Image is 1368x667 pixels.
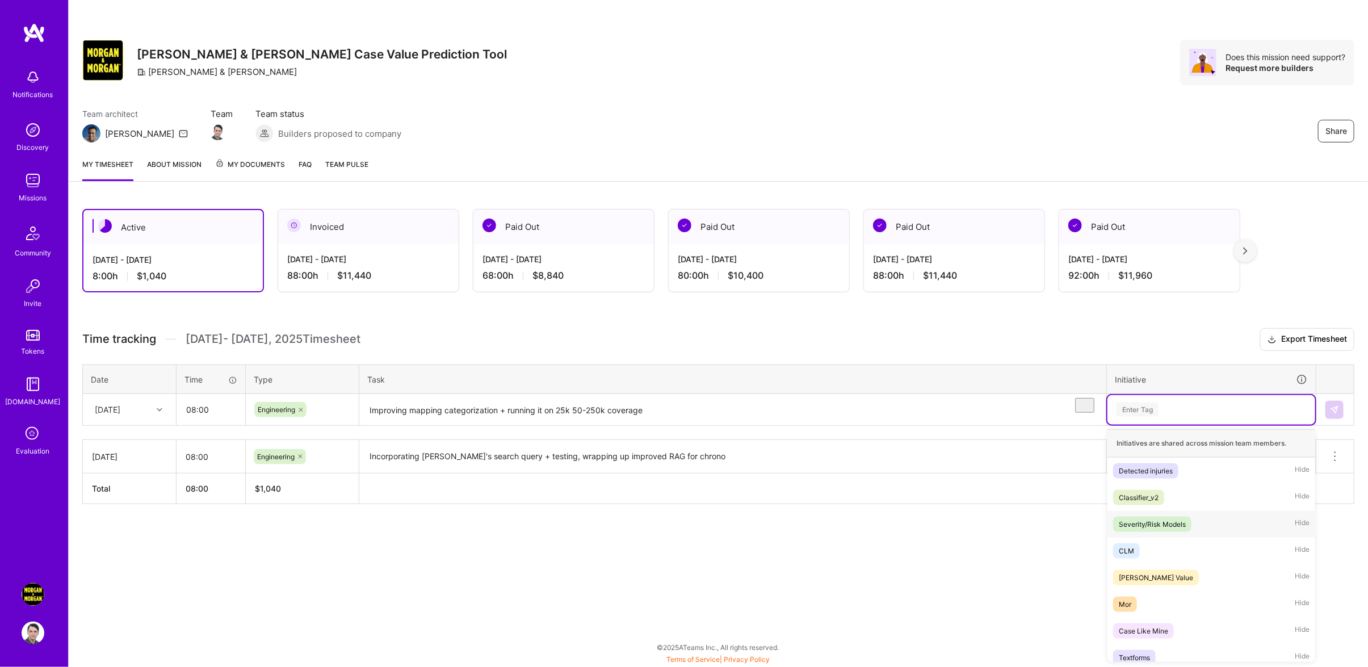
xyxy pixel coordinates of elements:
[177,473,246,504] th: 08:00
[83,210,263,245] div: Active
[1226,62,1345,73] div: Request more builders
[864,209,1044,244] div: Paid Out
[22,169,44,192] img: teamwork
[19,583,47,606] a: Morgan & Morgan Case Value Prediction Tool
[1119,492,1159,504] div: Classifier_v2
[95,404,120,416] div: [DATE]
[137,47,507,61] h3: [PERSON_NAME] & [PERSON_NAME] Case Value Prediction Tool
[359,364,1107,394] th: Task
[255,124,274,142] img: Builders proposed to company
[82,332,156,346] span: Time tracking
[360,441,1105,472] textarea: Incorporating [PERSON_NAME]'s search query + testing, wrapping up improved RAG for chrono
[1260,328,1354,351] button: Export Timesheet
[325,158,368,181] a: Team Pulse
[15,247,51,259] div: Community
[360,395,1105,425] textarea: To enrich screen reader interactions, please activate Accessibility in Grammarly extension settings
[1295,623,1310,639] span: Hide
[246,364,359,394] th: Type
[1119,465,1173,477] div: Detected injuries
[473,209,654,244] div: Paid Out
[19,192,47,204] div: Missions
[873,270,1035,282] div: 88:00 h
[1295,650,1310,665] span: Hide
[215,158,285,181] a: My Documents
[24,297,42,309] div: Invite
[678,253,840,265] div: [DATE] - [DATE]
[93,270,254,282] div: 8:00 h
[258,405,295,414] span: Engineering
[82,158,133,181] a: My timesheet
[22,423,44,445] i: icon SelectionTeam
[1068,219,1082,232] img: Paid Out
[92,451,167,463] div: [DATE]
[13,89,53,100] div: Notifications
[1268,334,1277,346] i: icon Download
[1068,270,1231,282] div: 92:00 h
[1119,518,1186,530] div: Severity/Risk Models
[105,128,174,140] div: [PERSON_NAME]
[22,275,44,297] img: Invite
[137,270,166,282] span: $1,040
[211,122,225,141] a: Team Member Avatar
[1119,545,1134,557] div: CLM
[1119,625,1168,637] div: Case Like Mine
[177,442,245,472] input: HH:MM
[177,395,245,425] input: HH:MM
[215,158,285,171] span: My Documents
[22,66,44,89] img: bell
[873,219,887,232] img: Paid Out
[669,209,849,244] div: Paid Out
[26,330,40,341] img: tokens
[666,655,770,664] span: |
[82,40,123,81] img: Company Logo
[19,220,47,247] img: Community
[1295,543,1310,559] span: Hide
[1117,401,1159,418] div: Enter Tag
[724,655,770,664] a: Privacy Policy
[255,108,401,120] span: Team status
[1295,463,1310,479] span: Hide
[1295,517,1310,532] span: Hide
[83,364,177,394] th: Date
[137,68,146,77] i: icon CompanyGray
[22,583,44,606] img: Morgan & Morgan Case Value Prediction Tool
[82,108,188,120] span: Team architect
[287,253,450,265] div: [DATE] - [DATE]
[68,633,1368,661] div: © 2025 ATeams Inc., All rights reserved.
[19,622,47,644] a: User Avatar
[147,158,202,181] a: About Mission
[1226,52,1345,62] div: Does this mission need support?
[287,219,301,232] img: Invoiced
[137,66,297,78] div: [PERSON_NAME] & [PERSON_NAME]
[287,270,450,282] div: 88:00 h
[82,124,100,142] img: Team Architect
[22,622,44,644] img: User Avatar
[278,128,401,140] span: Builders proposed to company
[6,396,61,408] div: [DOMAIN_NAME]
[1243,247,1248,255] img: right
[23,23,45,43] img: logo
[666,655,720,664] a: Terms of Service
[1325,125,1347,137] span: Share
[1115,373,1308,386] div: Initiative
[157,407,162,413] i: icon Chevron
[1059,209,1240,244] div: Paid Out
[1119,598,1131,610] div: Mor
[923,270,957,282] span: $11,440
[1295,570,1310,585] span: Hide
[257,452,295,461] span: Engineering
[22,373,44,396] img: guide book
[255,484,281,493] span: $ 1,040
[873,253,1035,265] div: [DATE] - [DATE]
[1107,429,1315,458] div: Initiatives are shared across mission team members.
[22,345,45,357] div: Tokens
[337,270,371,282] span: $11,440
[299,158,312,181] a: FAQ
[1189,49,1216,76] img: Avatar
[678,270,840,282] div: 80:00 h
[1119,652,1150,664] div: Textforms
[22,119,44,141] img: discovery
[211,108,233,120] span: Team
[16,445,50,457] div: Evaluation
[532,270,564,282] span: $8,840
